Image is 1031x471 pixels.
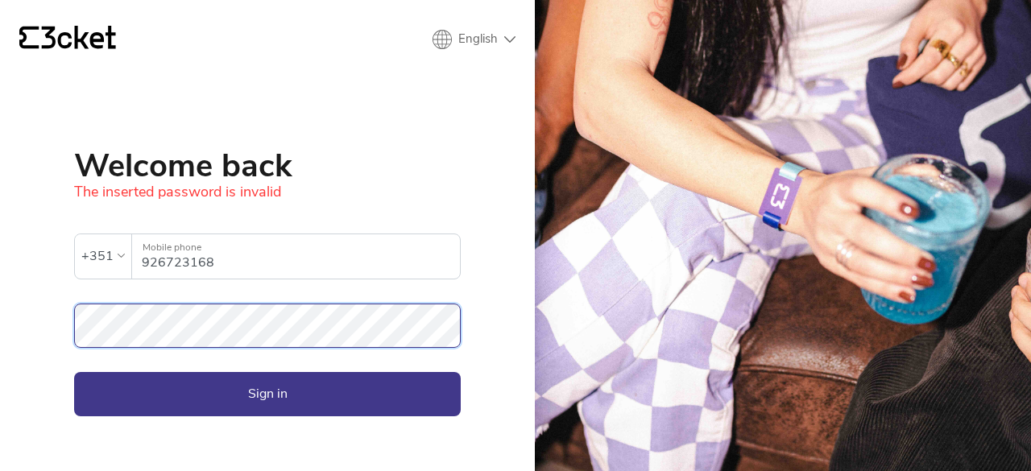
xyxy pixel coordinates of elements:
a: {' '} [19,26,116,53]
input: Mobile phone [142,234,460,279]
label: Mobile phone [132,234,460,261]
g: {' '} [19,27,39,49]
div: +351 [81,244,114,268]
div: The inserted password is invalid [74,182,461,201]
h1: Welcome back [74,150,461,182]
label: Password [74,304,461,330]
button: Sign in [74,372,461,415]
